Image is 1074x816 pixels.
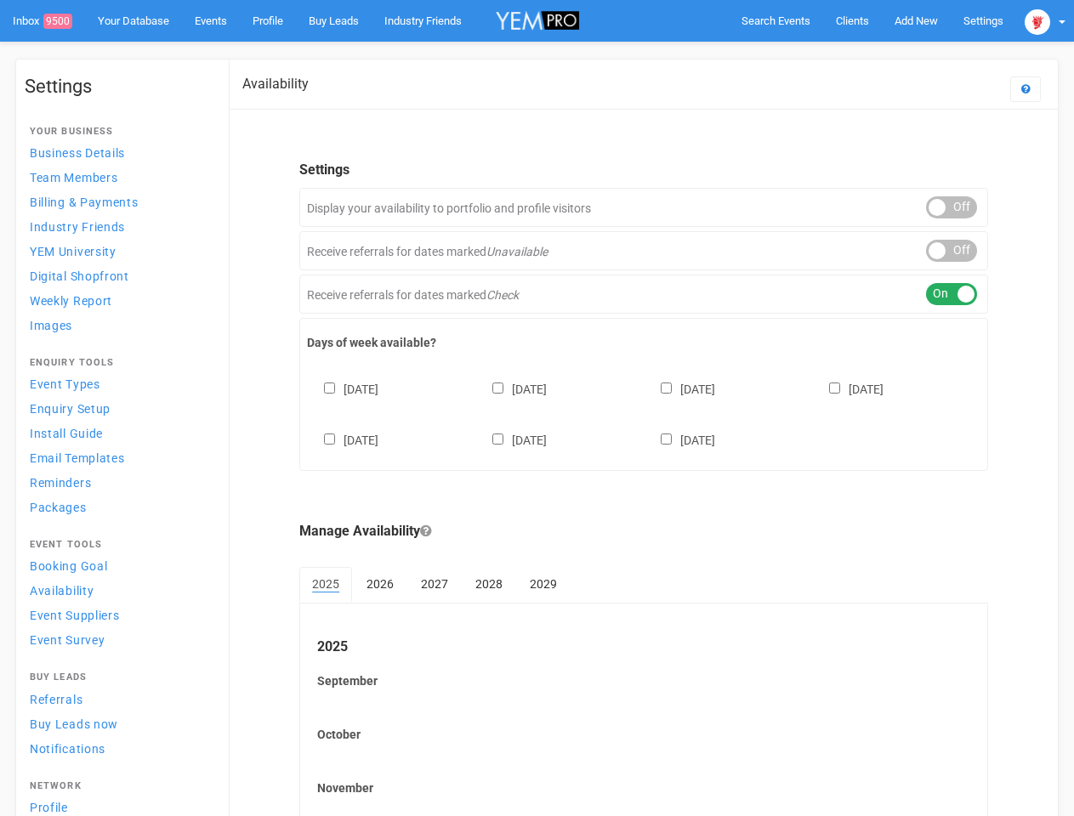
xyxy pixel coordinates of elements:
span: Weekly Report [30,294,112,308]
a: Weekly Report [25,289,212,312]
a: 2027 [408,567,461,601]
span: Digital Shopfront [30,269,129,283]
img: open-uri20250107-2-1pbi2ie [1025,9,1050,35]
h4: Buy Leads [30,672,207,683]
h4: Enquiry Tools [30,358,207,368]
a: Images [25,314,212,337]
h4: Network [30,781,207,791]
span: Booking Goal [30,559,107,573]
input: [DATE] [492,382,503,394]
a: Digital Shopfront [25,264,212,287]
a: Event Survey [25,628,212,651]
input: [DATE] [661,382,672,394]
a: Availability [25,579,212,602]
a: Business Details [25,141,212,164]
label: [DATE] [812,379,884,398]
a: Billing & Payments [25,190,212,213]
label: [DATE] [644,430,715,449]
span: Event Survey [30,633,105,647]
h4: Your Business [30,127,207,137]
label: Days of week available? [307,334,980,351]
label: [DATE] [475,379,547,398]
legend: Manage Availability [299,522,988,541]
span: Availability [30,584,94,598]
span: Team Members [30,171,117,184]
a: 2029 [517,567,570,601]
label: September [317,672,970,689]
label: [DATE] [475,430,547,449]
span: Enquiry Setup [30,402,111,416]
div: Receive referrals for dates marked [299,275,988,314]
label: [DATE] [644,379,715,398]
span: Event Suppliers [30,609,120,622]
a: Team Members [25,166,212,189]
input: [DATE] [324,433,335,445]
h2: Availability [242,76,309,92]
input: [DATE] [324,382,335,394]
a: Enquiry Setup [25,397,212,420]
a: Install Guide [25,422,212,445]
input: [DATE] [829,382,840,394]
a: YEM University [25,240,212,263]
span: Add New [895,14,938,27]
span: Packages [30,501,87,514]
h1: Settings [25,76,212,97]
span: Email Templates [30,451,125,465]
a: Referrals [25,688,212,711]
label: November [317,779,970,796]
span: Event Types [30,377,100,391]
a: Buy Leads now [25,712,212,735]
a: Event Types [25,372,212,395]
a: 2028 [463,567,515,601]
span: Search Events [742,14,810,27]
h4: Event Tools [30,540,207,550]
span: Reminders [30,476,91,490]
span: Business Details [30,146,125,160]
span: Install Guide [30,427,103,440]
a: Event Suppliers [25,603,212,626]
a: Reminders [25,471,212,494]
a: 2025 [299,567,352,603]
span: Images [30,319,72,332]
a: 2026 [354,567,406,601]
em: Check [486,288,519,302]
a: Notifications [25,737,212,760]
span: YEM University [30,245,116,258]
label: [DATE] [307,430,378,449]
legend: Settings [299,161,988,180]
input: [DATE] [492,433,503,445]
em: Unavailable [486,245,548,258]
div: Receive referrals for dates marked [299,231,988,270]
span: 9500 [43,14,72,29]
label: October [317,726,970,743]
a: Booking Goal [25,554,212,577]
legend: 2025 [317,637,970,657]
label: [DATE] [307,379,378,398]
span: Notifications [30,742,105,756]
a: Industry Friends [25,215,212,238]
div: Display your availability to portfolio and profile visitors [299,188,988,227]
input: [DATE] [661,433,672,445]
span: Billing & Payments [30,195,139,209]
a: Packages [25,496,212,518]
span: Clients [836,14,869,27]
a: Email Templates [25,446,212,469]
